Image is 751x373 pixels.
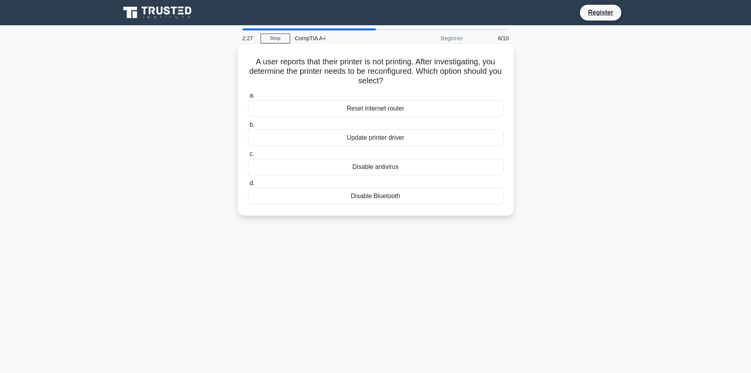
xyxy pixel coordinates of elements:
a: Stop [261,34,290,43]
div: Disable antivirus [248,159,503,175]
div: Disable Bluetooth [248,188,503,204]
div: 6/10 [468,30,514,46]
div: Reset internet router [248,100,503,117]
div: 2:27 [238,30,261,46]
a: Register [583,7,618,17]
span: c. [250,150,254,157]
div: Update printer driver [248,129,503,146]
div: Beginner [399,30,468,46]
h5: A user reports that their printer is not printing. After investigating, you determine the printer... [247,57,504,86]
span: b. [250,121,255,128]
div: CompTIA A+ [290,30,399,46]
span: d. [250,180,255,186]
span: a. [250,92,255,99]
